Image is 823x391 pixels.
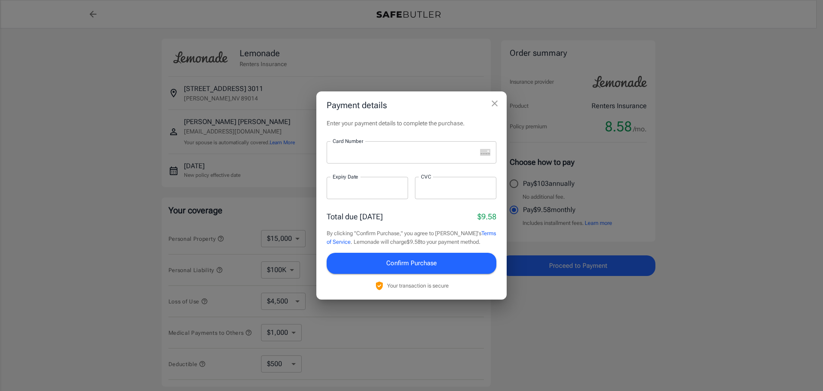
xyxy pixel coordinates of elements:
[333,173,358,180] label: Expiry Date
[333,149,477,157] iframe: To enrich screen reader interactions, please activate Accessibility in Grammarly extension settings
[480,149,490,156] svg: unknown
[333,137,363,145] label: Card Number
[333,184,402,192] iframe: Secure expiration date input frame
[421,173,431,180] label: CVC
[316,91,507,119] h2: Payment details
[387,282,449,290] p: Your transaction is secure
[386,258,437,269] span: Confirm Purchase
[486,95,503,112] button: close
[327,119,496,127] p: Enter your payment details to complete the purchase.
[421,184,490,192] iframe: Secure CVC input frame
[327,230,496,245] a: Terms of Service
[327,253,496,273] button: Confirm Purchase
[327,211,383,222] p: Total due [DATE]
[327,229,496,246] p: By clicking "Confirm Purchase," you agree to [PERSON_NAME]'s . Lemonade will charge $9.58 to your...
[478,211,496,222] p: $9.58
